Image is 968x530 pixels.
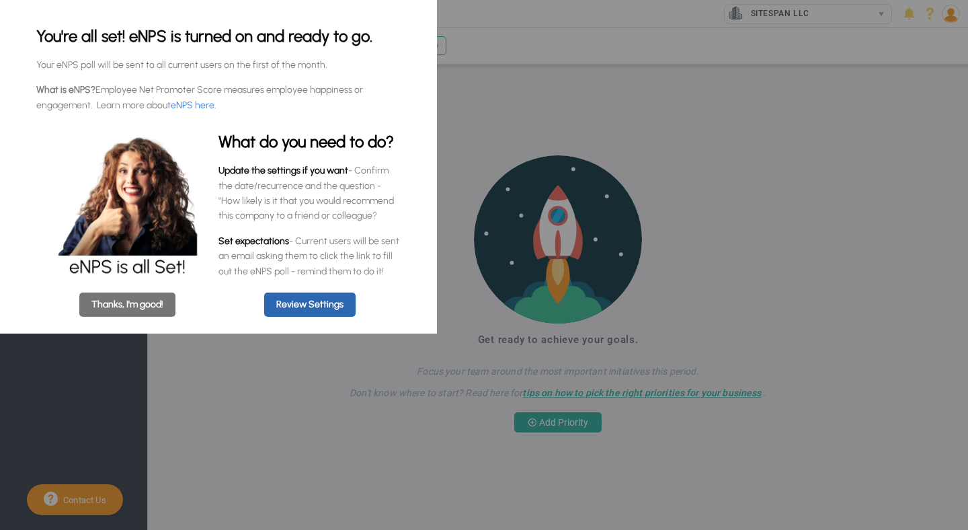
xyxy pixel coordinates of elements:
[79,293,175,317] a: Thanks, I'm good!
[36,84,95,96] span: What is eNPS?
[171,100,216,111] a: eNPS here.
[218,235,399,277] span: - Current users will be sent an email asking them to click the link to fill out the eNPS poll - r...
[218,235,289,247] span: Set expectations
[264,293,356,317] a: Review Settings
[36,58,401,73] p: Your eNPS poll will be sent to all current users on the first of the month.
[36,83,401,113] p: Employee Net Promoter Score measures employee happiness or engagement. Learn more about
[218,165,348,176] span: Update the settings if you want
[218,132,394,151] span: What do you need to do?
[36,26,372,46] span: You're all set! eNPS is turned on and ready to go.
[218,165,394,221] span: - Confirm the date/recurrence and the question - "How likely is it that you would recommend this ...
